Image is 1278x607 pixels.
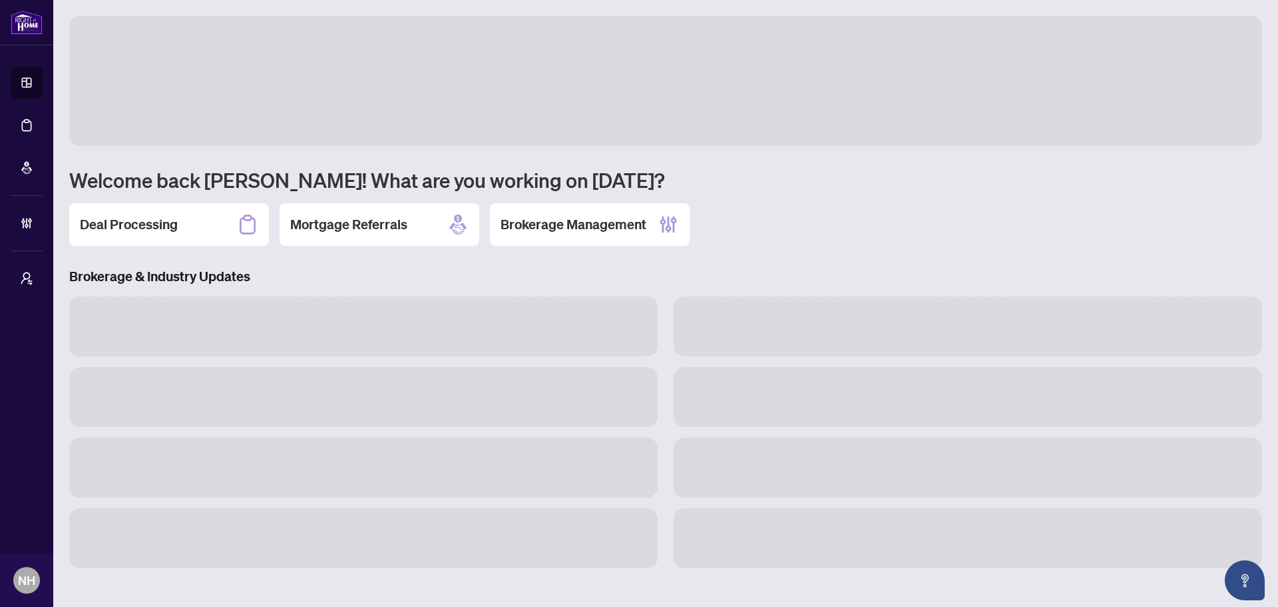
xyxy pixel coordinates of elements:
[20,272,33,285] span: user-switch
[69,167,1262,193] h1: Welcome back [PERSON_NAME]! What are you working on [DATE]?
[18,571,35,590] span: NH
[11,10,43,35] img: logo
[290,215,407,234] h2: Mortgage Referrals
[80,215,178,234] h2: Deal Processing
[501,215,646,234] h2: Brokerage Management
[69,267,1262,286] h3: Brokerage & Industry Updates
[1225,560,1265,600] button: Open asap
